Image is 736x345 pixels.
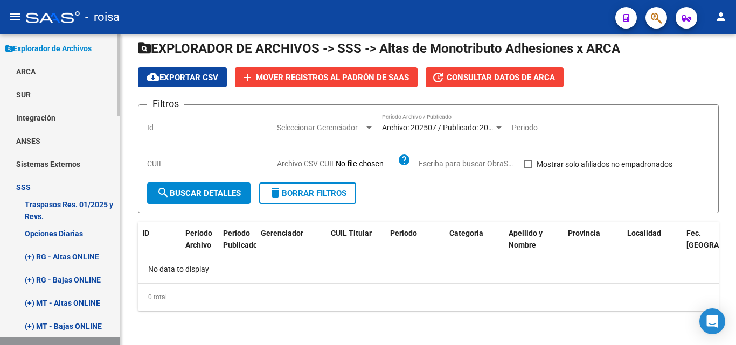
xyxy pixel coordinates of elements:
[138,67,227,87] button: Exportar CSV
[256,73,409,82] span: Mover registros al PADRÓN de SAAS
[157,188,241,198] span: Buscar Detalles
[269,186,282,199] mat-icon: delete
[449,229,483,237] span: Categoria
[241,71,254,84] mat-icon: add
[256,222,327,269] datatable-header-cell: Gerenciador
[9,10,22,23] mat-icon: menu
[85,5,120,29] span: - roisa
[269,188,346,198] span: Borrar Filtros
[147,71,159,83] mat-icon: cloud_download
[509,229,543,250] span: Apellido y Nombre
[277,159,336,168] span: Archivo CSV CUIL
[623,222,682,269] datatable-header-cell: Localidad
[564,222,623,269] datatable-header-cell: Provincia
[699,308,725,334] div: Open Intercom Messenger
[426,67,564,87] button: Consultar datos de ARCA
[157,186,170,199] mat-icon: search
[223,229,258,250] span: Período Publicado
[261,229,303,237] span: Gerenciador
[138,222,181,269] datatable-header-cell: ID
[445,222,504,269] datatable-header-cell: Categoria
[447,73,555,82] span: Consultar datos de ARCA
[390,229,417,237] span: Periodo
[138,284,719,311] div: 0 total
[327,222,386,269] datatable-header-cell: CUIL Titular
[5,43,92,54] span: Explorador de Archivos
[714,10,727,23] mat-icon: person
[138,256,719,283] div: No data to display
[277,123,364,132] span: Seleccionar Gerenciador
[219,222,256,269] datatable-header-cell: Período Publicado
[386,222,445,269] datatable-header-cell: Periodo
[142,229,149,237] span: ID
[537,158,672,171] span: Mostrar solo afiliados no empadronados
[138,41,620,56] span: EXPLORADOR DE ARCHIVOS -> SSS -> Altas de Monotributo Adhesiones x ARCA
[181,222,219,269] datatable-header-cell: Período Archivo
[398,153,411,166] mat-icon: help
[336,159,398,169] input: Archivo CSV CUIL
[147,73,218,82] span: Exportar CSV
[568,229,600,237] span: Provincia
[331,229,372,237] span: CUIL Titular
[432,71,445,84] mat-icon: update
[185,229,212,250] span: Período Archivo
[259,182,356,204] button: Borrar Filtros
[627,229,661,237] span: Localidad
[382,123,505,132] span: Archivo: 202507 / Publicado: 202506
[147,96,184,111] h3: Filtros
[504,222,564,269] datatable-header-cell: Apellido y Nombre
[235,67,418,87] button: Mover registros al PADRÓN de SAAS
[147,182,251,204] button: Buscar Detalles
